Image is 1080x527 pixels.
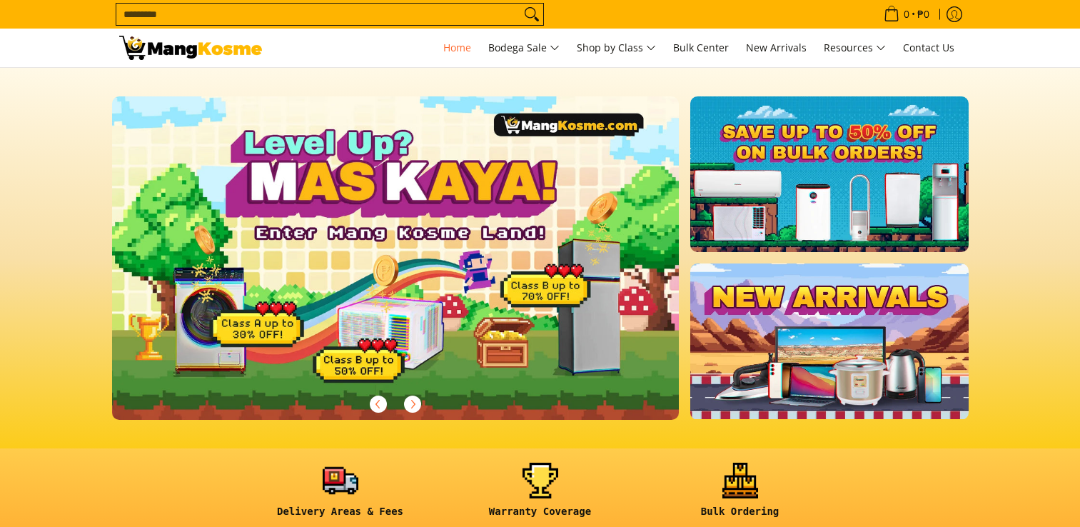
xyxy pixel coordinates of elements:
button: Search [520,4,543,25]
span: • [879,6,934,22]
img: Mang Kosme: Your Home Appliances Warehouse Sale Partner! [119,36,262,60]
span: 0 [902,9,912,19]
a: Contact Us [896,29,962,67]
a: Resources [817,29,893,67]
a: New Arrivals [739,29,814,67]
a: Home [436,29,478,67]
span: Home [443,41,471,54]
a: Bodega Sale [481,29,567,67]
span: Shop by Class [577,39,656,57]
span: Bodega Sale [488,39,560,57]
button: Next [397,388,428,420]
a: Shop by Class [570,29,663,67]
span: Bulk Center [673,41,729,54]
span: Resources [824,39,886,57]
span: Contact Us [903,41,954,54]
span: New Arrivals [746,41,807,54]
span: ₱0 [915,9,932,19]
a: More [112,96,725,443]
a: Bulk Center [666,29,736,67]
nav: Main Menu [276,29,962,67]
button: Previous [363,388,394,420]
